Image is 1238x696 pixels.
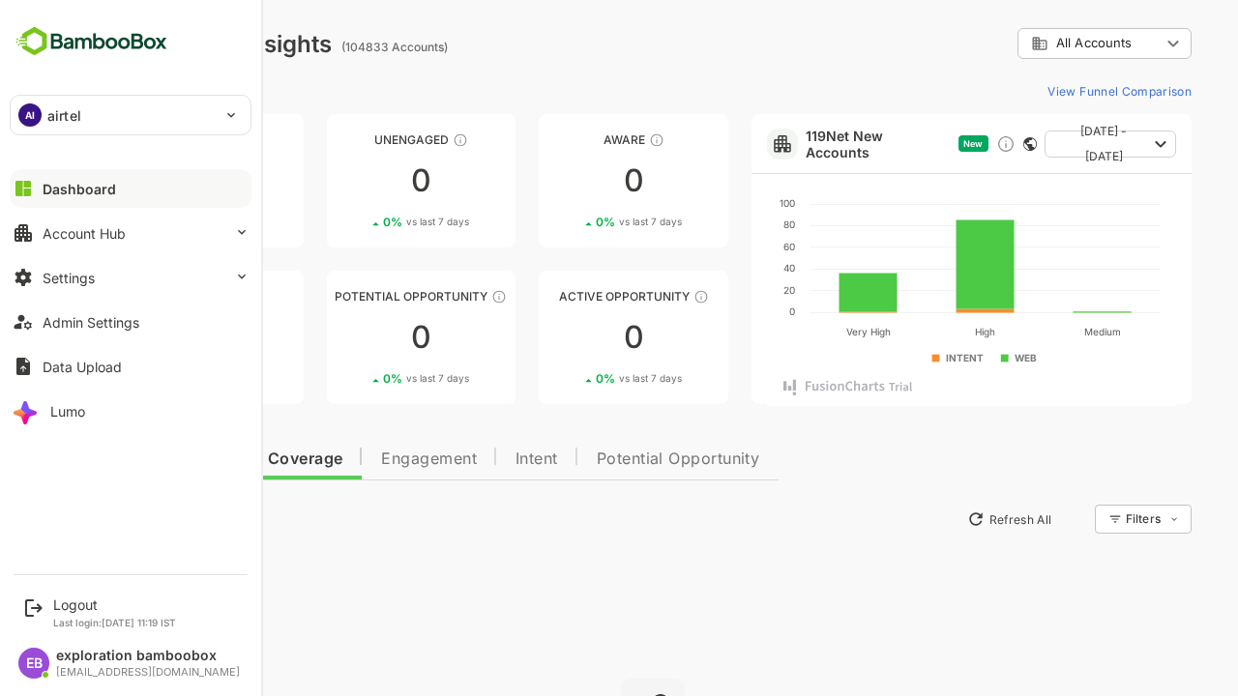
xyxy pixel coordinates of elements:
[339,371,401,386] span: vs last 7 days
[56,666,240,679] div: [EMAIL_ADDRESS][DOMAIN_NAME]
[722,305,727,317] text: 0
[950,25,1124,63] div: All Accounts
[424,289,439,304] div: These accounts are MQAs and can be passed on to Inside Sales
[471,271,661,404] a: Active OpportunityThese accounts have open opportunities which might be at any of the Sales Stage...
[259,132,449,147] div: Unengaged
[10,347,251,386] button: Data Upload
[528,371,614,386] div: 0 %
[626,289,641,304] div: These accounts have open opportunities which might be at any of the Sales Stages
[339,215,401,229] span: vs last 7 days
[551,215,614,229] span: vs last 7 days
[127,215,190,229] span: vs last 7 days
[471,289,661,304] div: Active Opportunity
[274,40,386,54] ag: (104833 Accounts)
[11,96,251,134] div: AIairtel
[471,132,661,147] div: Aware
[56,648,240,664] div: exploration bamboobox
[10,303,251,341] button: Admin Settings
[977,130,1108,158] button: [DATE] - [DATE]
[259,271,449,404] a: Potential OpportunityThese accounts are MQAs and can be passed on to Inside Sales00%vs last 7 days
[46,30,264,58] div: Dashboard Insights
[43,181,116,197] div: Dashboard
[716,262,727,274] text: 40
[716,284,727,296] text: 20
[50,403,85,420] div: Lumo
[928,134,948,154] div: Discover new ICP-fit accounts showing engagement — via intent surges, anonymous website visits, L...
[779,326,823,338] text: Very High
[988,36,1064,50] span: All Accounts
[46,165,236,196] div: 0
[448,451,490,467] span: Intent
[551,371,614,386] span: vs last 7 days
[46,289,236,304] div: Engaged
[259,114,449,247] a: UnengagedThese accounts have not shown enough engagement and need nurturing00%vs last 7 days
[53,617,176,628] p: Last login: [DATE] 11:19 IST
[315,371,401,386] div: 0 %
[259,322,449,353] div: 0
[716,218,727,230] text: 80
[43,314,139,331] div: Admin Settings
[716,241,727,252] text: 60
[10,258,251,297] button: Settings
[956,137,969,151] div: This card does not support filter and segments
[738,128,883,160] a: 119Net New Accounts
[1058,511,1093,526] div: Filters
[53,596,176,613] div: Logout
[10,23,173,60] img: BambooboxFullLogoMark.5f36c76dfaba33ec1ec1367b70bb1252.svg
[529,451,693,467] span: Potential Opportunity
[46,114,236,247] a: UnreachedThese accounts have not been engaged with for a defined time period00%vs last 7 days
[172,132,188,148] div: These accounts have not been engaged with for a defined time period
[896,138,915,149] span: New
[259,165,449,196] div: 0
[1056,502,1124,536] div: Filters
[103,215,190,229] div: 0 %
[10,214,251,252] button: Account Hub
[907,326,928,338] text: High
[992,119,1079,169] span: [DATE] - [DATE]
[127,371,190,386] span: vs last 7 days
[46,502,188,536] button: New Insights
[43,359,122,375] div: Data Upload
[46,322,236,353] div: 0
[891,504,992,535] button: Refresh All
[46,271,236,404] a: EngagedThese accounts are warm, further nurturing would qualify them to MQAs00%vs last 7 days
[18,648,49,679] div: EB
[43,270,95,286] div: Settings
[471,114,661,247] a: AwareThese accounts have just entered the buying cycle and need further nurturing00%vs last 7 days
[471,165,661,196] div: 0
[712,197,727,209] text: 100
[972,75,1124,106] button: View Funnel Comparison
[10,391,251,430] button: Lumo
[1017,326,1053,337] text: Medium
[47,105,81,126] p: airtel
[471,322,661,353] div: 0
[163,289,179,304] div: These accounts are warm, further nurturing would qualify them to MQAs
[46,132,236,147] div: Unreached
[963,35,1093,52] div: All Accounts
[313,451,409,467] span: Engagement
[66,451,275,467] span: Data Quality and Coverage
[103,371,190,386] div: 0 %
[315,215,401,229] div: 0 %
[581,132,597,148] div: These accounts have just entered the buying cycle and need further nurturing
[385,132,400,148] div: These accounts have not shown enough engagement and need nurturing
[259,289,449,304] div: Potential Opportunity
[10,169,251,208] button: Dashboard
[18,103,42,127] div: AI
[528,215,614,229] div: 0 %
[43,225,126,242] div: Account Hub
